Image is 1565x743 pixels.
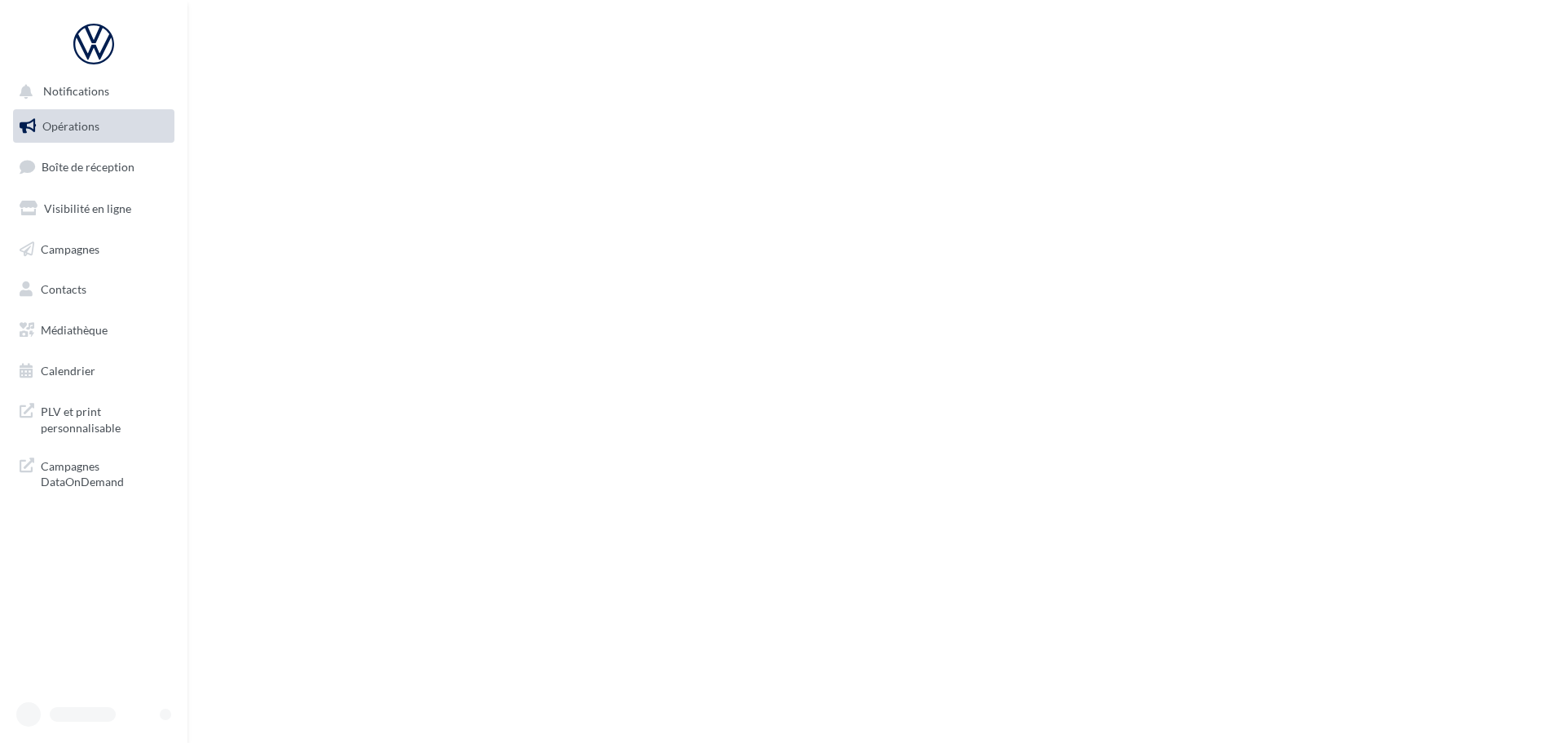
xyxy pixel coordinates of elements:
a: Contacts [10,272,178,307]
a: Visibilité en ligne [10,192,178,226]
a: Calendrier [10,354,178,388]
span: Opérations [42,119,99,133]
a: Opérations [10,109,178,144]
a: Campagnes [10,232,178,267]
a: Boîte de réception [10,149,178,184]
span: Notifications [43,85,109,99]
span: Calendrier [41,364,95,378]
span: Visibilité en ligne [44,201,131,215]
a: PLV et print personnalisable [10,394,178,442]
span: Campagnes DataOnDemand [41,455,168,490]
span: Contacts [41,282,86,296]
span: Campagnes [41,241,99,255]
span: Médiathèque [41,323,108,337]
a: Campagnes DataOnDemand [10,449,178,497]
span: Boîte de réception [42,160,134,174]
span: PLV et print personnalisable [41,400,168,436]
a: Médiathèque [10,313,178,347]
